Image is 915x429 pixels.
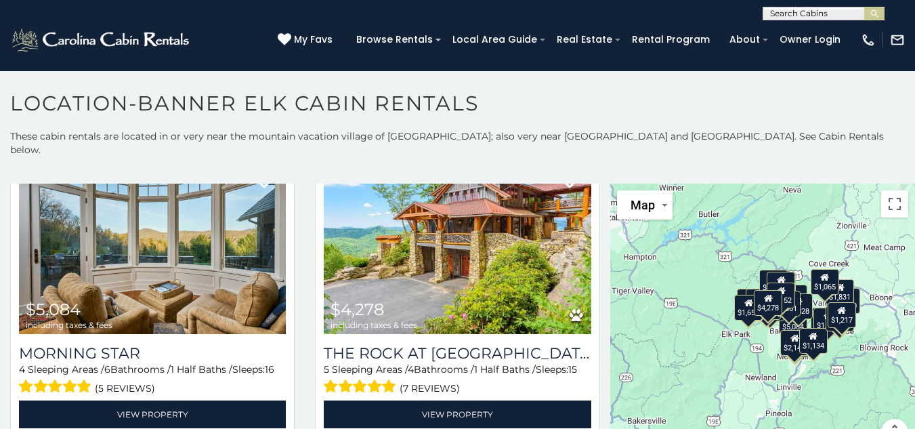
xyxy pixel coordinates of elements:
[324,363,591,397] div: Sleeping Areas / Bathrooms / Sleeps:
[759,270,788,295] div: $1,887
[324,344,591,363] h3: The Rock at Eagles Nest
[331,321,417,329] span: including taxes & fees
[811,269,839,295] div: $1,065
[861,33,876,47] img: phone-regular-white.png
[781,331,809,356] div: $1,792
[832,288,860,314] div: $1,960
[26,300,81,319] span: $5,084
[780,329,809,355] div: $2,147
[26,321,112,329] span: including taxes & fees
[550,29,619,50] a: Real Estate
[568,363,577,375] span: 15
[631,198,655,212] span: Map
[324,344,591,363] a: The Rock at [GEOGRAPHIC_DATA]
[19,363,286,397] div: Sleeping Areas / Bathrooms / Sleeps:
[10,26,193,54] img: White-1-2.png
[773,29,847,50] a: Owner Login
[95,380,155,397] span: (5 reviews)
[331,300,384,319] span: $4,278
[767,271,795,297] div: $1,273
[349,29,440,50] a: Browse Rentals
[734,295,763,321] div: $1,657
[617,190,673,220] button: Change map style
[19,401,286,428] a: View Property
[294,33,333,47] span: My Favs
[408,363,414,375] span: 4
[826,279,854,305] div: $1,831
[19,344,286,363] a: Morning Star
[827,302,855,328] div: $1,217
[810,308,838,333] div: $1,864
[767,271,795,297] div: $1,871
[324,155,591,334] img: The Rock at Eagles Nest
[324,363,329,375] span: 5
[19,155,286,334] a: Morning Star $5,084 including taxes & fees
[625,29,717,50] a: Rental Program
[799,328,827,354] div: $1,134
[826,305,854,331] div: $1,075
[474,363,536,375] span: 1 Half Baths /
[754,290,782,316] div: $4,278
[400,380,460,397] span: (7 reviews)
[324,401,591,428] a: View Property
[265,363,274,375] span: 16
[278,33,336,47] a: My Favs
[19,155,286,334] img: Morning Star
[756,295,784,321] div: $2,062
[19,363,25,375] span: 4
[881,190,908,218] button: Toggle fullscreen view
[779,308,807,334] div: $5,084
[784,293,812,319] div: $1,328
[890,33,905,47] img: mail-regular-white.png
[778,290,801,316] div: $661
[752,293,781,319] div: $1,723
[767,282,795,308] div: $2,152
[723,29,767,50] a: About
[324,155,591,334] a: The Rock at Eagles Nest $4,278 including taxes & fees
[104,363,110,375] span: 6
[446,29,544,50] a: Local Area Guide
[171,363,232,375] span: 1 Half Baths /
[813,307,842,333] div: $1,416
